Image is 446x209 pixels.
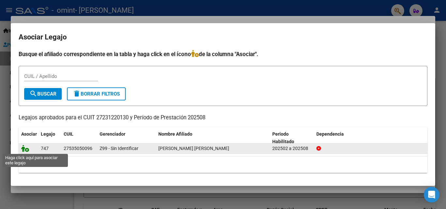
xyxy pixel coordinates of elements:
h4: Busque el afiliado correspondiente en la tabla y haga click en el ícono de la columna "Asociar". [19,50,427,58]
button: Buscar [24,88,62,100]
span: Periodo Habilitado [272,131,294,144]
span: Borrar Filtros [73,91,120,97]
datatable-header-cell: Legajo [38,127,61,149]
div: 202502 a 202508 [272,145,311,152]
datatable-header-cell: Periodo Habilitado [270,127,314,149]
span: CUIL [64,131,73,137]
datatable-header-cell: Gerenciador [97,127,156,149]
span: Nombre Afiliado [158,131,192,137]
div: Open Intercom Messenger [424,187,439,202]
button: Borrar Filtros [67,87,126,100]
span: 747 [41,146,49,151]
mat-icon: delete [73,90,81,97]
datatable-header-cell: Asociar [19,127,38,149]
mat-icon: search [29,90,37,97]
span: Gerenciador [100,131,125,137]
span: Z99 - Sin Identificar [100,146,138,151]
datatable-header-cell: Nombre Afiliado [156,127,270,149]
span: Buscar [29,91,56,97]
span: Asociar [21,131,37,137]
div: 27535050096 [64,145,92,152]
datatable-header-cell: Dependencia [314,127,428,149]
div: 1 registros [19,157,427,173]
span: Dependencia [316,131,344,137]
h2: Asociar Legajo [19,31,427,43]
p: Legajos aprobados para el CUIT 27231220130 y Período de Prestación 202508 [19,114,427,122]
span: BEAS URFALIAN MIA EVANGELINE [158,146,229,151]
span: Legajo [41,131,55,137]
datatable-header-cell: CUIL [61,127,97,149]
